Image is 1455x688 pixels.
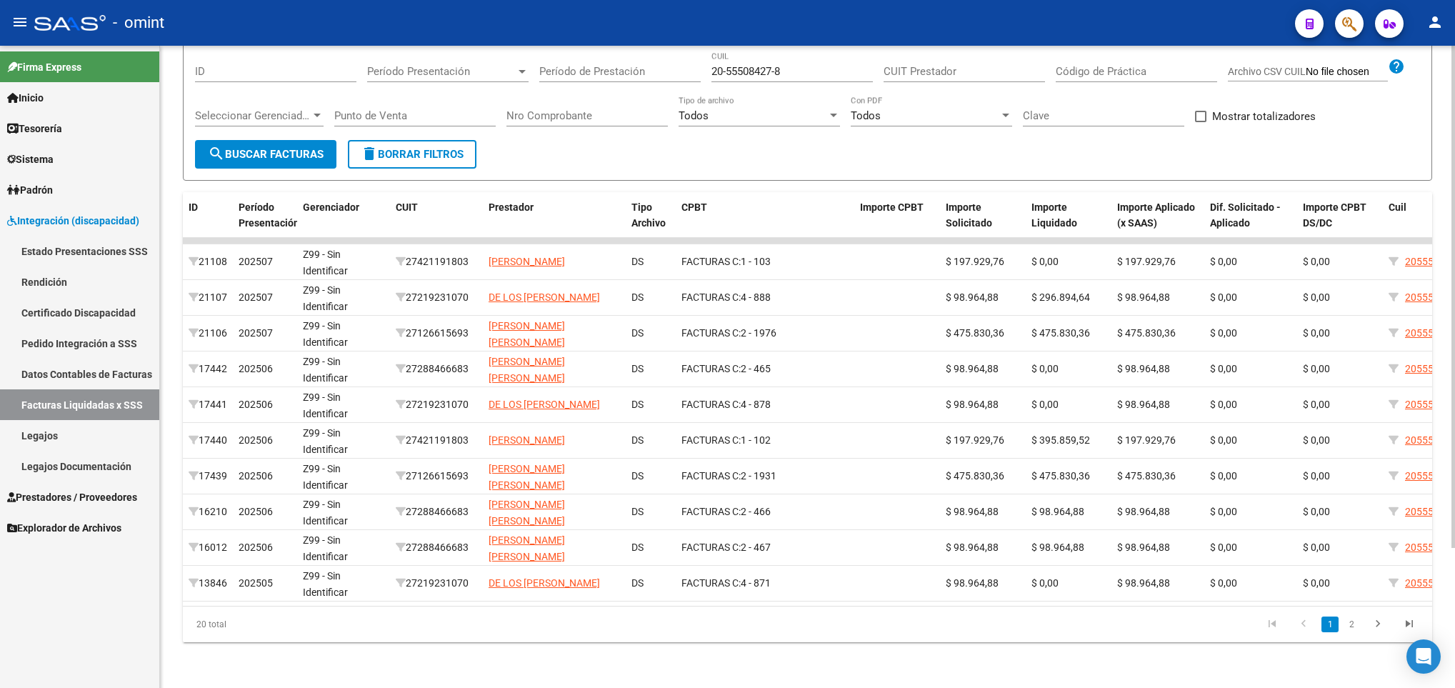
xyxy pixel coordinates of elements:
span: $ 98.964,88 [946,291,999,303]
mat-icon: delete [361,145,378,162]
span: $ 197.929,76 [946,434,1004,446]
div: 2 - 465 [681,361,849,377]
div: 1 - 102 [681,432,849,449]
div: 17441 [189,397,227,413]
span: 202507 [239,327,273,339]
span: [PERSON_NAME] [PERSON_NAME] [489,463,565,491]
span: $ 0,00 [1303,256,1330,267]
span: $ 0,00 [1031,363,1059,374]
div: 27288466683 [396,361,477,377]
span: Padrón [7,182,53,198]
span: Período Presentación [239,201,299,229]
span: $ 197.929,76 [1117,256,1176,267]
span: DS [631,291,644,303]
div: 21106 [189,325,227,341]
datatable-header-cell: Dif. Solicitado - Aplicado [1204,192,1297,255]
span: Dif. Solicitado - Aplicado [1210,201,1281,229]
span: $ 0,00 [1031,256,1059,267]
datatable-header-cell: Importe Solicitado [940,192,1026,255]
div: 4 - 878 [681,397,849,413]
span: $ 0,00 [1303,327,1330,339]
span: 202506 [239,399,273,410]
span: $ 0,00 [1303,399,1330,410]
div: 27288466683 [396,539,477,556]
span: Z99 - Sin Identificar [303,427,348,455]
span: Z99 - Sin Identificar [303,320,348,348]
input: Archivo CSV CUIL [1306,66,1388,79]
a: 1 [1321,617,1339,632]
span: $ 0,00 [1210,291,1237,303]
span: 202507 [239,291,273,303]
span: 202506 [239,363,273,374]
span: $ 98.964,88 [946,542,999,553]
div: 20 total [183,607,430,642]
span: $ 0,00 [1210,327,1237,339]
span: Importe Solicitado [946,201,992,229]
div: 27421191803 [396,432,477,449]
span: $ 0,00 [1303,434,1330,446]
div: 21108 [189,254,227,270]
div: 2 - 1976 [681,325,849,341]
span: $ 0,00 [1210,434,1237,446]
span: $ 98.964,88 [946,399,999,410]
div: 17442 [189,361,227,377]
span: [PERSON_NAME] [489,434,565,446]
span: FACTURAS C: [681,434,741,446]
span: $ 395.859,52 [1031,434,1090,446]
span: Período Presentación [367,65,516,78]
span: Z99 - Sin Identificar [303,356,348,384]
div: 4 - 871 [681,575,849,592]
datatable-header-cell: Importe CPBT DS/DC [1297,192,1383,255]
datatable-header-cell: ID [183,192,233,255]
datatable-header-cell: Tipo Archivo [626,192,676,255]
span: DS [631,542,644,553]
div: 17440 [189,432,227,449]
span: $ 0,00 [1210,363,1237,374]
a: go to previous page [1290,617,1317,632]
div: 27219231070 [396,289,477,306]
span: DS [631,577,644,589]
span: Firma Express [7,59,81,75]
span: $ 98.964,88 [946,577,999,589]
span: [PERSON_NAME] [PERSON_NAME] [489,320,565,348]
datatable-header-cell: CPBT [676,192,854,255]
li: page 1 [1319,612,1341,637]
div: 2 - 467 [681,539,849,556]
div: 2 - 1931 [681,468,849,484]
span: DS [631,399,644,410]
span: $ 0,00 [1303,506,1330,517]
div: 17439 [189,468,227,484]
span: $ 0,00 [1303,470,1330,482]
mat-icon: person [1426,14,1444,31]
span: 202506 [239,542,273,553]
span: Borrar Filtros [361,148,464,161]
span: Prestadores / Proveedores [7,489,137,505]
span: $ 475.830,36 [1031,327,1090,339]
div: 13846 [189,575,227,592]
span: ID [189,201,198,213]
span: Z99 - Sin Identificar [303,392,348,419]
span: Importe CPBT DS/DC [1303,201,1366,229]
span: $ 98.964,88 [946,363,999,374]
div: 27126615693 [396,325,477,341]
span: Todos [679,109,709,122]
span: $ 475.830,36 [1117,470,1176,482]
span: $ 0,00 [1210,256,1237,267]
span: 202506 [239,434,273,446]
div: 21107 [189,289,227,306]
span: $ 0,00 [1031,577,1059,589]
span: Seleccionar Gerenciador [195,109,311,122]
div: 16012 [189,539,227,556]
span: FACTURAS C: [681,256,741,267]
datatable-header-cell: Gerenciador [297,192,390,255]
span: Tipo Archivo [631,201,666,229]
div: 4 - 888 [681,289,849,306]
span: $ 475.830,36 [946,470,1004,482]
span: $ 98.964,88 [1117,542,1170,553]
span: DS [631,363,644,374]
datatable-header-cell: Prestador [483,192,626,255]
span: $ 98.964,88 [946,506,999,517]
span: DE LOS [PERSON_NAME] [489,577,600,589]
span: DS [631,470,644,482]
span: $ 296.894,64 [1031,291,1090,303]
